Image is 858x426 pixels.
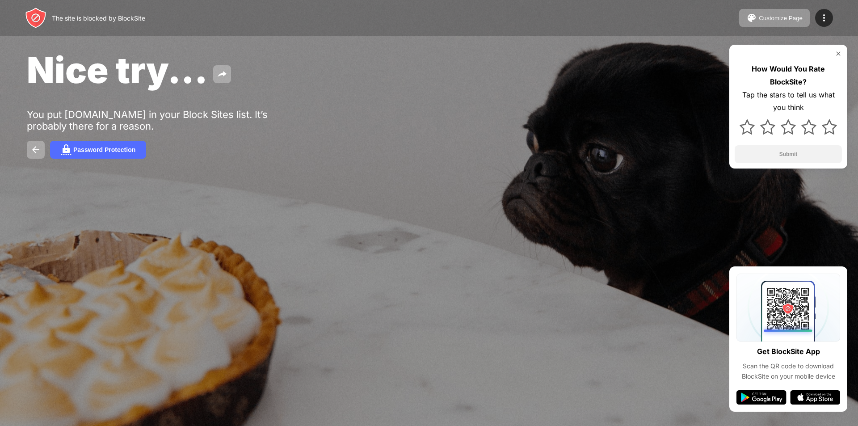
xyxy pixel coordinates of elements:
[736,274,840,342] img: qrcode.svg
[25,7,46,29] img: header-logo.svg
[217,69,227,80] img: share.svg
[746,13,757,23] img: pallet.svg
[736,390,786,405] img: google-play.svg
[50,141,146,159] button: Password Protection
[27,109,303,132] div: You put [DOMAIN_NAME] in your Block Sites list. It’s probably there for a reason.
[790,390,840,405] img: app-store.svg
[822,119,837,135] img: star.svg
[819,13,829,23] img: menu-icon.svg
[61,144,71,155] img: password.svg
[759,15,803,21] div: Customize Page
[835,50,842,57] img: rate-us-close.svg
[735,63,842,89] div: How Would You Rate BlockSite?
[735,145,842,163] button: Submit
[30,144,41,155] img: back.svg
[735,89,842,114] div: Tap the stars to tell us what you think
[760,119,775,135] img: star.svg
[781,119,796,135] img: star.svg
[73,146,135,153] div: Password Protection
[739,9,810,27] button: Customize Page
[757,345,820,358] div: Get BlockSite App
[736,361,840,381] div: Scan the QR code to download BlockSite on your mobile device
[801,119,816,135] img: star.svg
[740,119,755,135] img: star.svg
[52,14,145,22] div: The site is blocked by BlockSite
[27,48,208,92] span: Nice try...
